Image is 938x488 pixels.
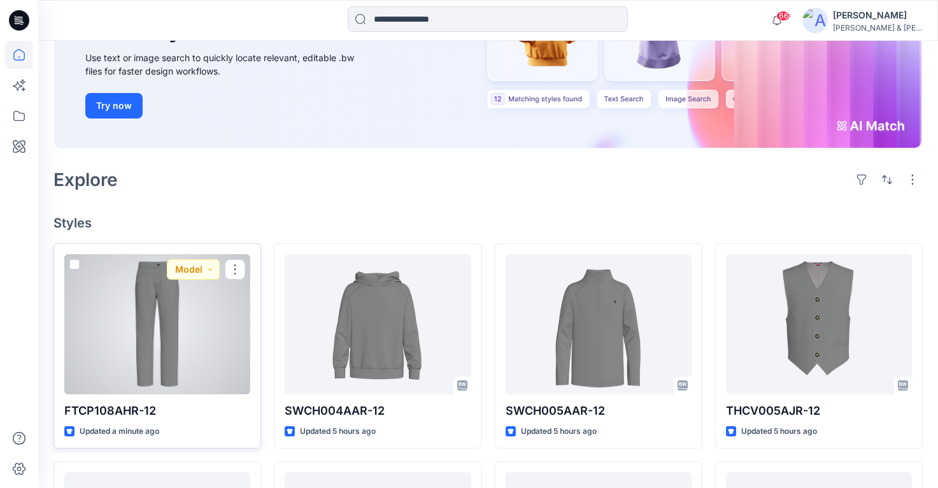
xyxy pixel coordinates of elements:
span: AI Match [246,15,346,43]
div: Use text or image search to quickly locate relevant, editable .bw files for faster design workflows. [85,51,372,78]
p: Updated 5 hours ago [300,425,376,438]
button: Try now [85,93,143,118]
a: SWCH004AAR-12 [285,254,471,394]
p: Updated a minute ago [80,425,159,438]
a: SWCH005AAR-12 [506,254,692,394]
p: Updated 5 hours ago [741,425,817,438]
h4: Styles [53,215,923,231]
h2: Explore [53,169,118,190]
a: THCV005AJR-12 [726,254,912,394]
p: THCV005AJR-12 [726,402,912,420]
img: avatar [802,8,828,33]
span: 66 [776,11,790,21]
a: FTCP108AHR-12 [64,254,250,394]
p: SWCH004AAR-12 [285,402,471,420]
div: [PERSON_NAME] [833,8,922,23]
p: SWCH005AAR-12 [506,402,692,420]
div: [PERSON_NAME] & [PERSON_NAME] [833,23,922,32]
p: FTCP108AHR-12 [64,402,250,420]
p: Updated 5 hours ago [521,425,597,438]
